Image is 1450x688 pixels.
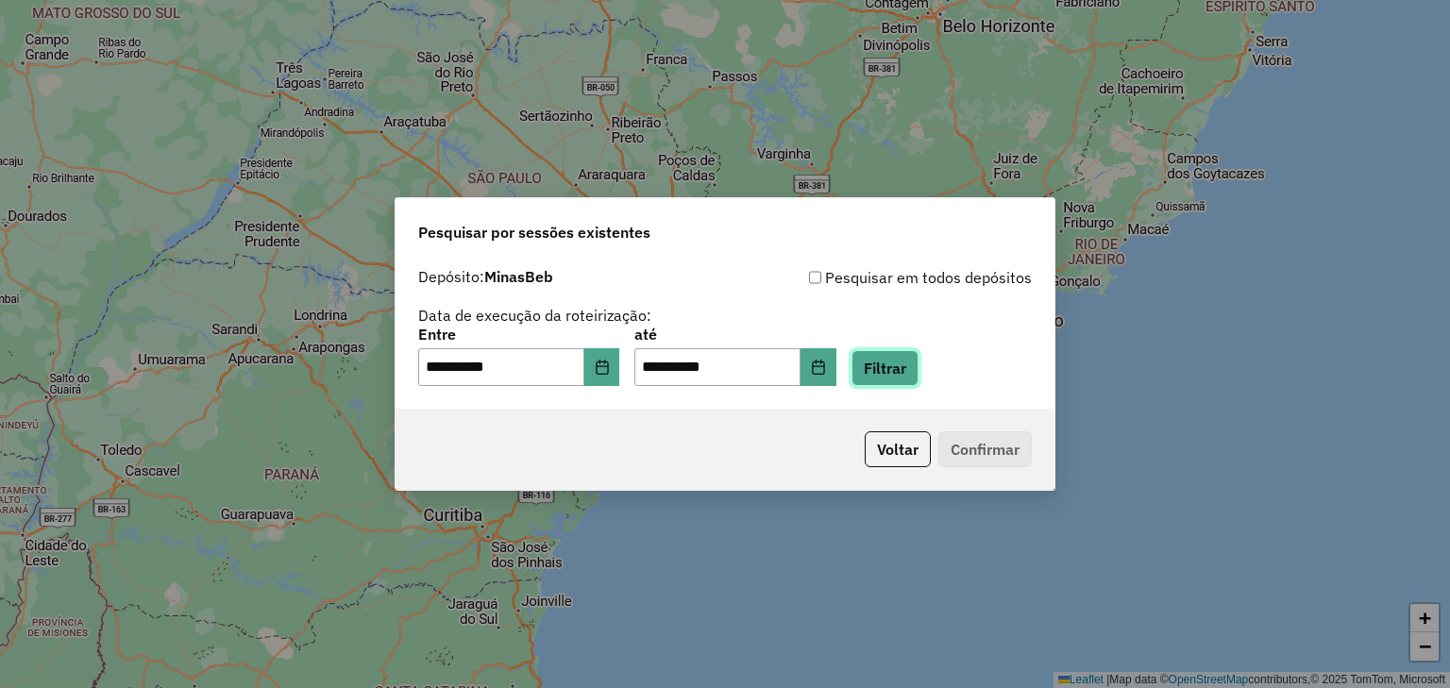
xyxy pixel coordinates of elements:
[418,304,651,327] label: Data de execução da roteirização:
[418,221,650,243] span: Pesquisar por sessões existentes
[801,348,836,386] button: Choose Date
[418,323,619,345] label: Entre
[418,265,553,288] label: Depósito:
[865,431,931,467] button: Voltar
[634,323,835,345] label: até
[851,350,919,386] button: Filtrar
[584,348,620,386] button: Choose Date
[484,267,553,286] strong: MinasBeb
[725,266,1032,289] div: Pesquisar em todos depósitos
